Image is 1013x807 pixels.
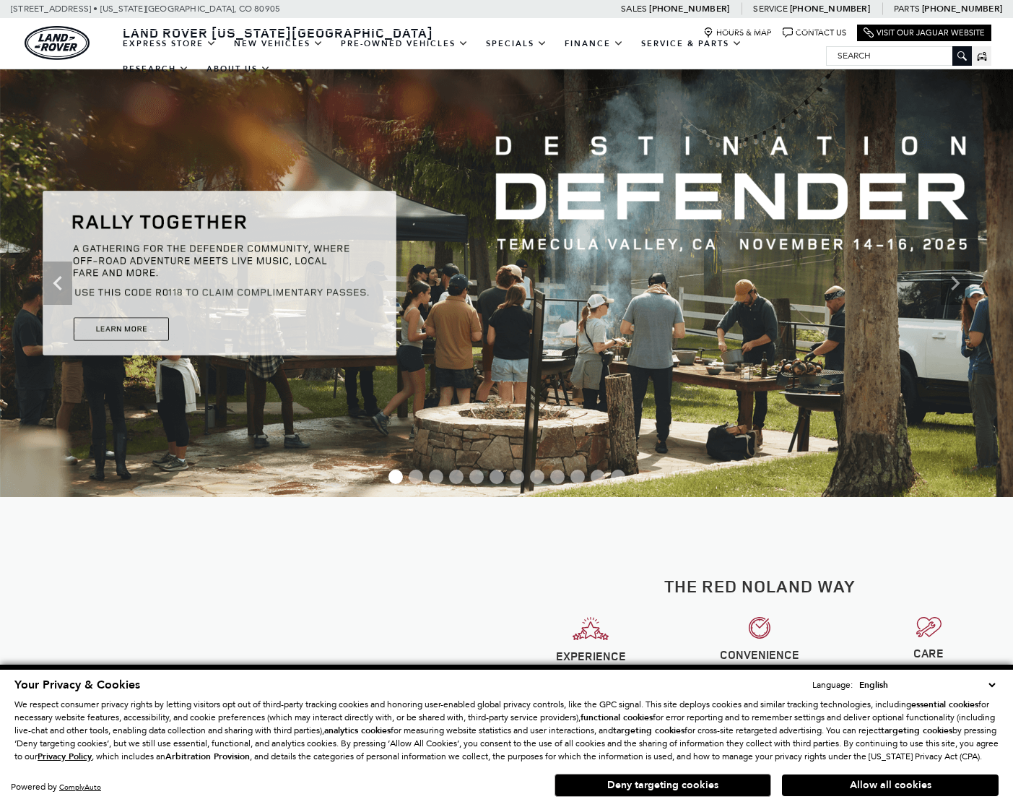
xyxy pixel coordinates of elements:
[490,470,504,484] span: Go to slide 6
[556,648,626,664] strong: EXPERIENCE
[469,470,484,484] span: Go to slide 5
[530,470,544,484] span: Go to slide 8
[611,470,625,484] span: Go to slide 12
[114,31,225,56] a: EXPRESS STORE
[621,4,647,14] span: Sales
[703,27,772,38] a: Hours & Map
[225,31,332,56] a: New Vehicles
[409,470,423,484] span: Go to slide 2
[632,31,751,56] a: Service & Parts
[856,678,999,692] select: Language Select
[429,470,443,484] span: Go to slide 3
[570,470,585,484] span: Go to slide 10
[25,26,90,60] a: land-rover
[812,681,853,689] div: Language:
[782,774,999,796] button: Allow all cookies
[550,470,565,484] span: Go to slide 9
[11,782,101,792] div: Powered by
[518,577,1003,595] h2: The Red Noland Way
[753,4,787,14] span: Service
[790,3,870,14] a: [PHONE_NUMBER]
[38,751,92,761] a: Privacy Policy
[581,712,653,723] strong: functional cookies
[922,3,1002,14] a: [PHONE_NUMBER]
[591,470,605,484] span: Go to slide 11
[14,677,140,693] span: Your Privacy & Cookies
[510,470,524,484] span: Go to slide 7
[324,725,391,736] strong: analytics cookies
[720,647,799,663] strong: CONVENIENCE
[913,645,944,661] strong: CARE
[894,4,920,14] span: Parts
[114,24,442,41] a: Land Rover [US_STATE][GEOGRAPHIC_DATA]
[123,24,433,41] span: Land Rover [US_STATE][GEOGRAPHIC_DATA]
[649,3,729,14] a: [PHONE_NUMBER]
[114,31,826,82] nav: Main Navigation
[25,26,90,60] img: Land Rover
[911,699,978,710] strong: essential cookies
[864,27,985,38] a: Visit Our Jaguar Website
[59,782,101,792] a: ComplyAuto
[449,470,464,484] span: Go to slide 4
[941,262,970,305] div: Next
[198,56,279,82] a: About Us
[114,56,198,82] a: Research
[881,725,952,736] strong: targeting cookies
[827,47,971,64] input: Search
[332,31,477,56] a: Pre-Owned Vehicles
[477,31,556,56] a: Specials
[556,31,632,56] a: Finance
[613,725,684,736] strong: targeting cookies
[388,470,403,484] span: Go to slide 1
[14,698,999,763] p: We respect consumer privacy rights by letting visitors opt out of third-party tracking cookies an...
[11,4,280,14] a: [STREET_ADDRESS] • [US_STATE][GEOGRAPHIC_DATA], CO 80905
[783,27,846,38] a: Contact Us
[43,262,72,305] div: Previous
[165,751,250,762] strong: Arbitration Provision
[38,751,92,762] u: Privacy Policy
[555,774,771,797] button: Deny targeting cookies
[83,569,424,761] iframe: YouTube video player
